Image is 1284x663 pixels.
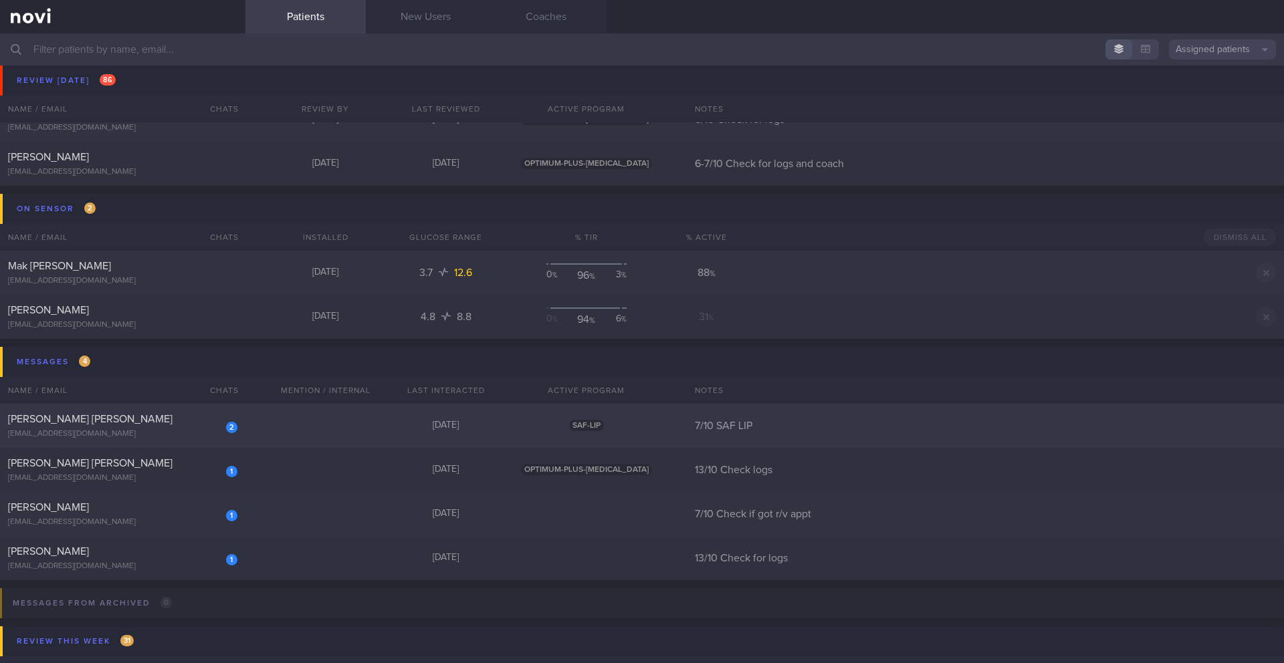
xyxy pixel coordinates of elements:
div: [DATE] [265,267,386,279]
span: [PERSON_NAME] [8,63,89,74]
div: [EMAIL_ADDRESS][DOMAIN_NAME] [8,473,237,483]
sub: % [710,270,716,278]
div: 3 [602,269,627,282]
div: 1 [226,466,237,477]
span: OPTIMUM-PLUS-MOUNJARO [530,77,643,88]
span: 31 [120,635,134,646]
div: 7/10 SAF LIP [687,419,1284,432]
span: OPTIMUM-PLUS-[MEDICAL_DATA] [521,158,652,169]
div: 6-7/10 Check for logs and coach [687,157,1284,170]
div: Last Interacted [386,377,506,404]
div: % TIR [506,224,667,251]
div: Chats [192,224,245,251]
div: [DATE] [265,158,386,170]
span: 0 [160,597,172,608]
sub: % [552,272,558,279]
div: 7/10 Check if got r/v appt [687,507,1284,521]
div: 2 [226,422,237,433]
div: [DATE] [386,114,506,126]
sub: % [621,272,627,279]
div: [EMAIL_ADDRESS][DOMAIN_NAME] [8,429,237,439]
div: [EMAIL_ADDRESS][DOMAIN_NAME] [8,79,237,89]
sub: % [589,273,595,281]
span: [PERSON_NAME] [PERSON_NAME] [8,458,173,469]
div: 1 [226,510,237,521]
div: 6/10 NEW OP+ [687,69,1284,82]
span: [PERSON_NAME] [8,546,89,557]
div: 0 [546,313,571,326]
div: 96 [574,269,599,282]
div: Messages from Archived [9,594,175,612]
span: [PERSON_NAME] [8,152,89,162]
div: On sensor [13,200,99,218]
div: [EMAIL_ADDRESS][DOMAIN_NAME] [8,276,237,286]
div: [DATE] [386,464,506,476]
span: 3.7 [419,267,435,278]
div: % Active [667,224,747,251]
div: Glucose Range [386,224,506,251]
div: [DATE] [386,508,506,520]
sub: % [708,314,714,322]
div: [DATE] [265,70,386,82]
div: [DATE] [265,311,386,323]
span: 2 [84,203,96,214]
button: Assigned patients [1169,39,1276,59]
span: [PERSON_NAME] [PERSON_NAME] [8,414,173,424]
div: 31 [667,310,747,323]
span: OPTIMUM-PLUS-[MEDICAL_DATA] [521,464,652,475]
div: Active Program [506,377,667,404]
span: Mak [PERSON_NAME] [8,261,111,271]
div: Installed [265,224,386,251]
span: SAF-LIP [569,420,604,431]
div: [DATE] [386,552,506,564]
div: Messages [13,353,94,371]
span: METABOLIC-SCREEN [544,63,628,75]
div: [DATE] [386,420,506,432]
div: [EMAIL_ADDRESS][DOMAIN_NAME] [8,320,237,330]
span: [PERSON_NAME] [8,108,89,118]
span: [PERSON_NAME] [8,502,89,513]
div: [DATE] [386,158,506,170]
div: [EMAIL_ADDRESS][DOMAIN_NAME] [8,561,237,571]
span: 4 [79,356,90,367]
div: 13/10 Check logs [687,463,1284,477]
div: 13/10 Check for logs [687,551,1284,565]
div: 94 [574,313,599,326]
span: 8.8 [457,311,471,322]
span: [PERSON_NAME] [8,305,89,315]
div: [EMAIL_ADDRESS][DOMAIN_NAME] [8,167,237,177]
sub: % [589,317,595,325]
span: OPTIMUM-PLUS-[MEDICAL_DATA] [521,114,652,125]
div: 1 [226,554,237,565]
span: 12.6 [454,267,472,278]
sub: % [621,316,627,323]
div: [DATE] [265,114,386,126]
div: 6/10 Check for logs [687,113,1284,126]
div: 88 [667,266,747,279]
div: 6 [602,313,627,326]
div: Mention / Internal [265,377,386,404]
span: 4.8 [421,311,438,322]
sub: % [552,316,558,323]
div: [EMAIL_ADDRESS][DOMAIN_NAME] [8,517,237,527]
div: Notes [687,377,1284,404]
div: [EMAIL_ADDRESS][DOMAIN_NAME] [8,123,237,133]
button: Dismiss All [1204,229,1276,246]
div: 0 [546,269,571,282]
div: Chats [192,377,245,404]
div: [DATE] [386,70,506,82]
div: Review this week [13,632,137,650]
